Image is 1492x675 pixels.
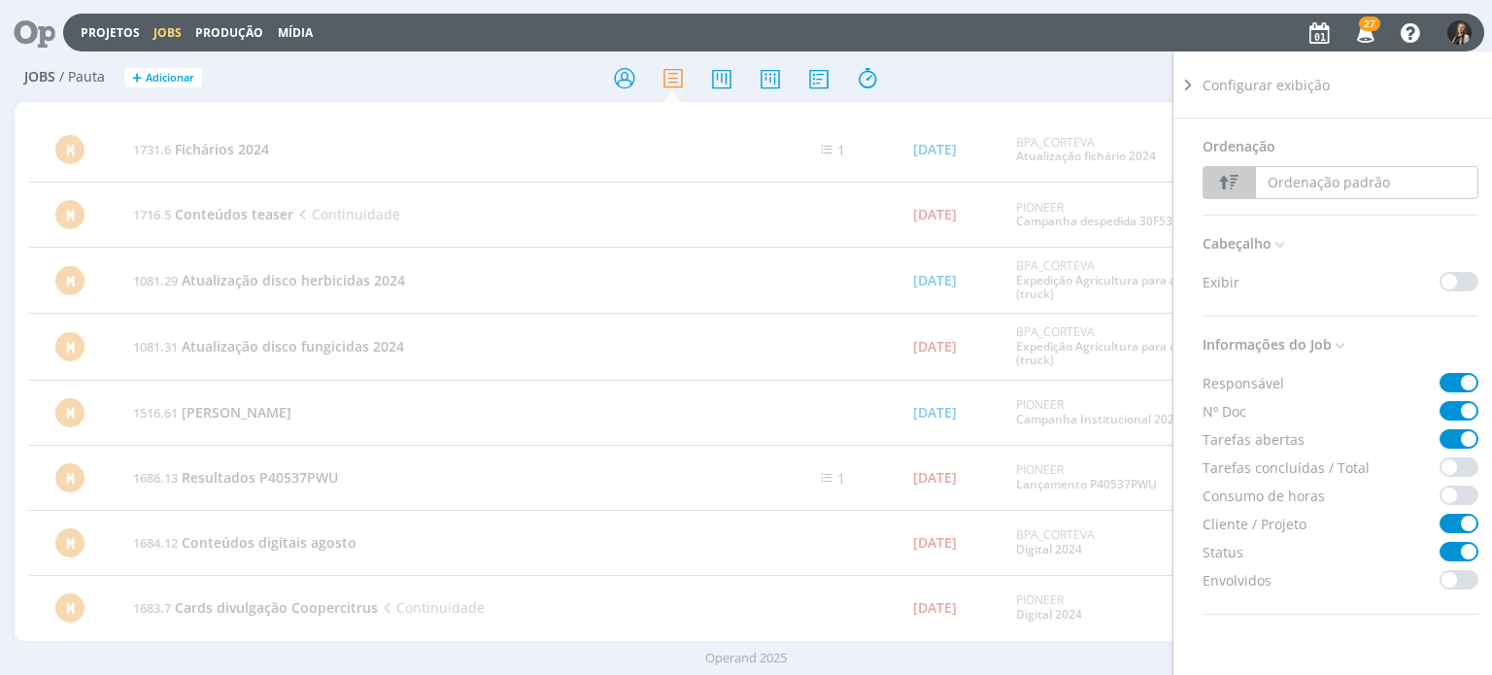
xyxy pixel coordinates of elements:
[1016,528,1216,557] div: BPA_CORTEVA
[75,25,146,41] button: Projetos
[837,469,845,488] span: 1
[133,468,338,487] a: 1686.13Resultados P40537PWU
[1203,542,1478,562] div: Status
[1203,570,1478,591] div: Envolvidos
[175,598,378,617] span: Cards divulgação Coopercitrus
[278,24,313,41] a: Mídia
[1203,272,1478,292] div: Exibir
[1016,136,1216,164] div: BPA_CORTEVA
[913,340,957,354] div: [DATE]
[1016,463,1216,491] div: PIONEER
[1447,20,1472,45] img: L
[1344,16,1384,51] button: 27
[124,68,202,88] button: +Adicionar
[133,469,178,487] span: 1686.13
[148,25,187,41] button: Jobs
[913,406,957,420] div: [DATE]
[55,593,85,623] div: M
[175,140,269,158] span: Fichários 2024
[913,601,957,615] div: [DATE]
[1203,514,1478,534] div: Cliente / Projeto
[1016,541,1082,557] a: Digital 2024
[24,69,55,85] span: Jobs
[1359,17,1380,31] span: 27
[1203,401,1478,422] div: Nº Doc
[55,398,85,427] div: M
[1203,134,1275,158] span: Ordenação
[59,69,105,85] span: / Pauta
[133,534,178,552] span: 1684.12
[1203,373,1478,393] div: Responsável
[1016,259,1216,301] div: BPA_CORTEVA
[55,135,85,164] div: M
[133,205,293,223] a: 1716.5Conteúdos teaser
[272,25,319,41] button: Mídia
[133,338,178,355] span: 1081.31
[133,403,291,422] a: 1516.61[PERSON_NAME]
[913,536,957,550] div: [DATE]
[837,141,845,159] span: 1
[133,533,356,552] a: 1684.12Conteúdos digitais agosto
[1203,332,1348,357] span: Informações do Job
[132,68,142,88] span: +
[175,205,293,223] span: Conteúdos teaser
[55,332,85,361] div: M
[913,274,957,287] div: [DATE]
[378,598,484,617] span: Continuidade
[1016,272,1203,302] a: Expedição Agricultura para a Vida (truck)
[133,337,404,355] a: 1081.31Atualização disco fungicidas 2024
[133,598,378,617] a: 1683.7Cards divulgação Coopercitrus
[133,272,178,289] span: 1081.29
[1016,476,1157,492] a: Lançamento P40537PWU
[1016,606,1082,623] a: Digital 2024
[913,143,957,156] div: [DATE]
[55,528,85,557] div: M
[1016,398,1216,426] div: PIONEER
[1203,429,1478,450] div: Tarefas abertas
[133,141,171,158] span: 1731.6
[913,471,957,485] div: [DATE]
[1016,148,1156,164] a: Atualização fichário 2024
[55,200,85,229] div: M
[133,599,171,617] span: 1683.7
[1016,201,1216,229] div: PIONEER
[1016,338,1203,368] a: Expedição Agricultura para a Vida (truck)
[153,24,182,41] a: Jobs
[55,266,85,295] div: M
[195,24,263,41] a: Produção
[1203,231,1288,256] span: Cabeçalho
[1016,593,1216,622] div: PIONEER
[293,205,399,223] span: Continuidade
[182,271,405,289] span: Atualização disco herbicidas 2024
[133,271,405,289] a: 1081.29Atualização disco herbicidas 2024
[182,533,356,552] span: Conteúdos digitais agosto
[189,25,269,41] button: Produção
[133,206,171,223] span: 1716.5
[1016,213,1172,229] a: Campanha despedida 30F53
[133,404,178,422] span: 1516.61
[913,208,957,221] div: [DATE]
[182,403,291,422] span: [PERSON_NAME]
[1203,457,1478,478] div: Tarefas concluídas / Total
[146,72,194,84] span: Adicionar
[1016,325,1216,367] div: BPA_CORTEVA
[182,337,404,355] span: Atualização disco fungicidas 2024
[1446,16,1473,50] button: L
[1203,486,1478,506] div: Consumo de horas
[81,24,140,41] a: Projetos
[182,468,338,487] span: Resultados P40537PWU
[1016,411,1181,427] a: Campanha Institucional 2023
[133,140,269,158] a: 1731.6Fichários 2024
[55,463,85,492] div: M
[1255,166,1478,199] button: Ordenação padrão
